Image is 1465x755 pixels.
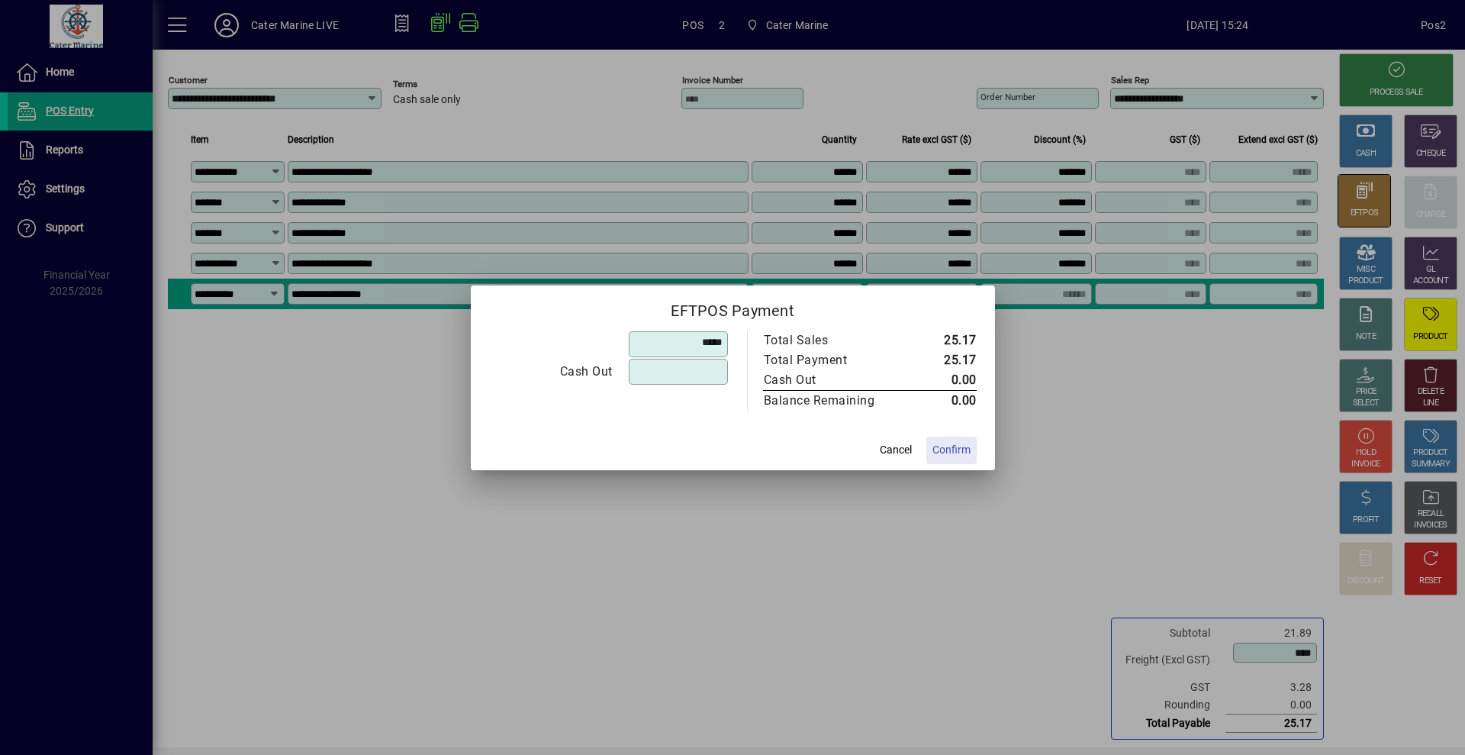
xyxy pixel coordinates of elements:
[907,331,977,350] td: 25.17
[763,331,907,350] td: Total Sales
[871,437,920,464] button: Cancel
[880,442,912,458] span: Cancel
[907,370,977,391] td: 0.00
[490,363,613,381] div: Cash Out
[926,437,977,464] button: Confirm
[764,392,892,410] div: Balance Remaining
[763,350,907,370] td: Total Payment
[764,371,892,389] div: Cash Out
[471,286,995,330] h2: EFTPOS Payment
[907,350,977,370] td: 25.17
[932,442,971,458] span: Confirm
[907,390,977,411] td: 0.00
